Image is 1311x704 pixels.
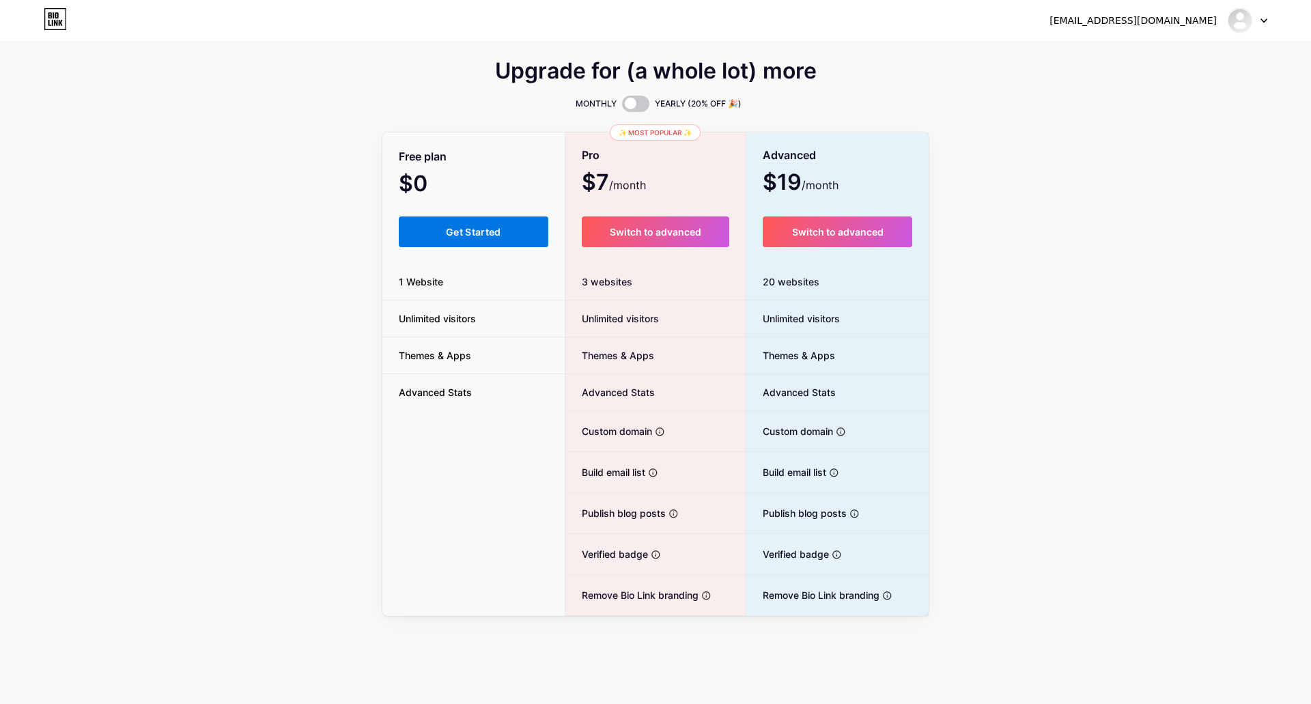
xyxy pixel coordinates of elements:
span: Publish blog posts [746,506,847,520]
button: Get Started [399,216,548,247]
span: Free plan [399,145,447,169]
span: $19 [763,174,838,193]
span: Advanced Stats [565,385,655,399]
span: Custom domain [746,424,833,438]
span: Unlimited visitors [382,311,492,326]
span: Build email list [746,465,826,479]
div: 3 websites [565,264,746,300]
div: ✨ Most popular ✨ [610,124,701,141]
span: /month [609,177,646,193]
span: Verified badge [746,547,829,561]
span: Unlimited visitors [565,311,659,326]
span: Unlimited visitors [746,311,840,326]
span: Pro [582,143,600,167]
span: $0 [399,175,464,195]
span: $7 [582,174,646,193]
span: Get Started [446,226,501,238]
button: Switch to advanced [582,216,730,247]
span: Advanced [763,143,816,167]
span: Switch to advanced [792,226,884,238]
div: [EMAIL_ADDRESS][DOMAIN_NAME] [1049,14,1217,28]
span: YEARLY (20% OFF 🎉) [655,97,742,111]
button: Switch to advanced [763,216,912,247]
div: 20 websites [746,264,929,300]
span: Advanced Stats [382,385,488,399]
span: MONTHLY [576,97,617,111]
span: Themes & Apps [565,348,654,363]
span: Switch to advanced [610,226,701,238]
span: Publish blog posts [565,506,666,520]
span: Build email list [565,465,645,479]
img: marchahead [1227,8,1253,33]
span: Custom domain [565,424,652,438]
span: Advanced Stats [746,385,836,399]
span: Upgrade for (a whole lot) more [495,63,817,79]
span: /month [802,177,838,193]
span: Themes & Apps [746,348,835,363]
span: Remove Bio Link branding [565,588,699,602]
span: Remove Bio Link branding [746,588,879,602]
span: Themes & Apps [382,348,488,363]
span: Verified badge [565,547,648,561]
span: 1 Website [382,274,460,289]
